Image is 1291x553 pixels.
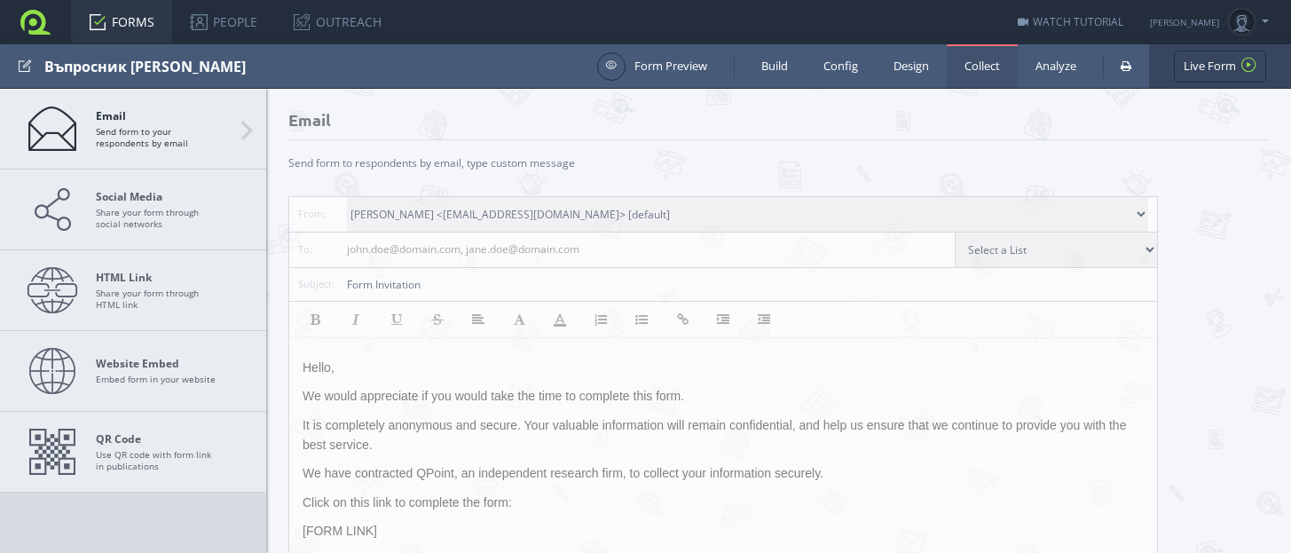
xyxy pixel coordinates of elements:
a: Outdent (Shift + Tab) [744,302,784,337]
span: To: [298,233,347,267]
a: Ordered List ( ctrl + / ) [580,302,621,337]
a: Analyze [1018,44,1094,88]
a: Live Form [1174,51,1266,83]
span: Subject: [298,268,347,301]
div: Въпросник [PERSON_NAME] [44,44,588,88]
span: Embed form in your website [96,357,216,385]
span: Share your form through social networks [96,190,220,229]
a: Build [744,44,806,88]
strong: Website Embed [96,357,216,370]
span: Edit [18,55,32,77]
a: Underline ( Ctrl + u ) [376,302,417,337]
strong: HTML Link [96,271,220,284]
p: Click on this link to complete the form: [303,493,1144,512]
a: Form Preview [597,52,707,81]
span: From: [298,197,347,232]
a: Bold ( Ctrl + b ) [295,302,335,337]
a: Collect [947,44,1018,88]
span: Send form to your respondents by email [96,109,220,148]
a: Font Size [499,302,539,337]
p: It is completely anonymous and secure. Your valuable information will remain confidential, and he... [303,415,1144,455]
a: Config [806,44,876,88]
h2: Email [288,111,1269,140]
strong: Social Media [96,190,220,203]
a: Strikethrough [417,302,458,337]
input: john.doe@domain.com, jane.doe@domain.com [347,233,955,265]
a: Italic ( Ctrl + i ) [335,302,376,337]
span: Use QR code with form link in publications [96,432,220,471]
a: Indent (Tab) [703,302,744,337]
div: Send form to respondents by email, type custom message [288,156,1269,170]
strong: Email [96,109,220,122]
strong: QR Code [96,432,220,446]
span: Share your form through HTML link [96,271,220,310]
a: WATCH TUTORIAL [1018,14,1123,29]
p: We have contracted QPoint, an independent research firm, to collect your information securely. [303,463,1144,483]
a: Unordered List ( Ctrl + . ) [621,302,662,337]
a: 文字颜色 [539,302,580,337]
p: [FORM LINK] [303,521,1144,541]
a: Design [876,44,947,88]
p: We would appreciate if you would take the time to complete this form. [303,386,1144,406]
a: Alignment [458,302,499,337]
p: Hello, [303,358,1144,377]
a: Link [662,302,703,337]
